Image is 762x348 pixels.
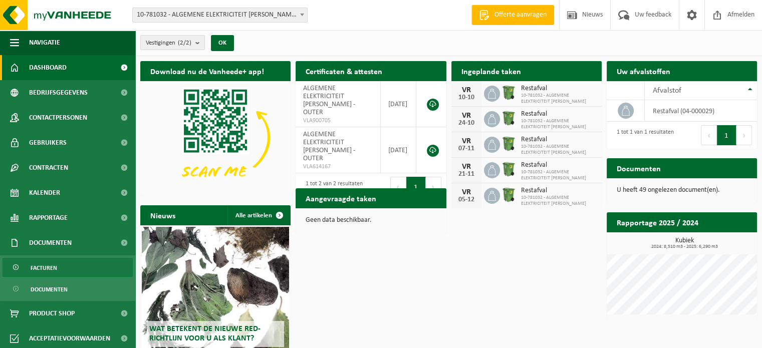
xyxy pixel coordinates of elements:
span: Contracten [29,155,68,180]
span: Facturen [31,258,57,277]
div: VR [456,163,476,171]
h2: Documenten [607,158,671,178]
span: Product Shop [29,301,75,326]
span: Offerte aanvragen [492,10,549,20]
span: Bedrijfsgegevens [29,80,88,105]
h2: Certificaten & attesten [296,61,392,81]
a: Alle artikelen [227,205,290,225]
div: 24-10 [456,120,476,127]
h2: Ingeplande taken [451,61,531,81]
div: 1 tot 1 van 1 resultaten [612,124,674,146]
img: WB-0370-HPE-GN-50 [500,110,517,127]
span: VLA900705 [303,117,372,125]
img: Download de VHEPlus App [140,81,291,194]
span: Restafval [521,136,597,144]
span: Restafval [521,187,597,195]
span: Contactpersonen [29,105,87,130]
button: Next [736,125,752,145]
span: Afvalstof [652,87,681,95]
h2: Aangevraagde taken [296,188,386,208]
count: (2/2) [178,40,191,46]
a: Offerte aanvragen [471,5,554,25]
a: Bekijk rapportage [682,232,756,252]
h2: Download nu de Vanheede+ app! [140,61,274,81]
span: Wat betekent de nieuwe RED-richtlijn voor u als klant? [149,325,261,342]
td: [DATE] [381,127,417,173]
button: Next [426,177,441,197]
div: 21-11 [456,171,476,178]
span: Documenten [31,280,68,299]
button: 1 [717,125,736,145]
span: 10-781032 - ALGEMENE ELEKTRICITEIT [PERSON_NAME] [521,118,597,130]
span: 10-781032 - ALGEMENE ELEKTRICITEIT [PERSON_NAME] [521,195,597,207]
span: Restafval [521,110,597,118]
p: U heeft 49 ongelezen document(en). [617,187,747,194]
button: Previous [390,177,406,197]
div: 10-10 [456,94,476,101]
td: restafval (04-000029) [645,100,757,122]
div: VR [456,188,476,196]
a: Facturen [3,258,133,277]
button: 1 [406,177,426,197]
span: Documenten [29,230,72,255]
span: Kalender [29,180,60,205]
h2: Uw afvalstoffen [607,61,680,81]
span: 10-781032 - ALGEMENE ELEKTRICITEIT PIETER MELKEBEKE - OUTER [132,8,308,23]
img: WB-0370-HPE-GN-50 [500,186,517,203]
span: 10-781032 - ALGEMENE ELEKTRICITEIT [PERSON_NAME] [521,144,597,156]
span: Gebruikers [29,130,67,155]
button: Previous [701,125,717,145]
button: OK [211,35,234,51]
img: WB-0370-HPE-GN-50 [500,84,517,101]
span: 10-781032 - ALGEMENE ELEKTRICITEIT PIETER MELKEBEKE - OUTER [133,8,307,22]
span: ALGEMENE ELEKTRICITEIT [PERSON_NAME] - OUTER [303,85,355,116]
div: 07-11 [456,145,476,152]
div: VR [456,86,476,94]
p: Geen data beschikbaar. [306,217,436,224]
img: WB-0370-HPE-GN-50 [500,161,517,178]
div: VR [456,112,476,120]
button: Vestigingen(2/2) [140,35,205,50]
span: 10-781032 - ALGEMENE ELEKTRICITEIT [PERSON_NAME] [521,169,597,181]
span: Restafval [521,85,597,93]
span: Vestigingen [146,36,191,51]
span: VLA614167 [303,163,372,171]
h2: Nieuws [140,205,185,225]
div: 1 tot 2 van 2 resultaten [301,176,363,198]
span: Dashboard [29,55,67,80]
td: [DATE] [381,81,417,127]
h2: Rapportage 2025 / 2024 [607,212,708,232]
span: Navigatie [29,30,60,55]
span: Restafval [521,161,597,169]
span: Rapportage [29,205,68,230]
span: ALGEMENE ELEKTRICITEIT [PERSON_NAME] - OUTER [303,131,355,162]
span: 10-781032 - ALGEMENE ELEKTRICITEIT [PERSON_NAME] [521,93,597,105]
h3: Kubiek [612,237,757,249]
img: WB-0370-HPE-GN-50 [500,135,517,152]
span: 2024: 8,510 m3 - 2025: 6,290 m3 [612,244,757,249]
a: Documenten [3,279,133,298]
div: 05-12 [456,196,476,203]
div: VR [456,137,476,145]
